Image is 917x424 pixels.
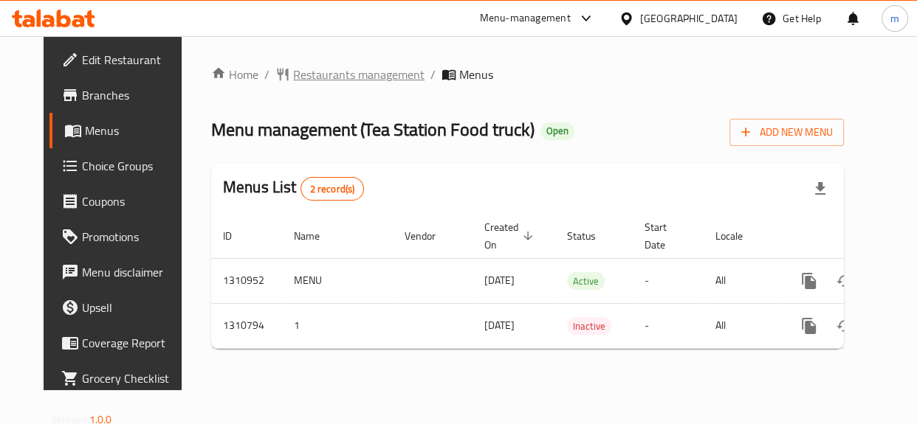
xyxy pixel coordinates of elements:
span: Menu management ( Tea Station Food truck ) [211,113,535,146]
span: Name [294,227,339,245]
li: / [264,66,269,83]
span: [DATE] [484,316,515,335]
span: Locale [715,227,762,245]
div: Active [567,272,605,290]
span: Upsell [82,299,185,316]
span: Active [567,273,605,290]
a: Edit Restaurant [49,42,196,77]
a: Coupons [49,184,196,219]
span: Open [540,125,574,137]
button: Change Status [827,308,862,344]
span: Restaurants management [293,66,425,83]
span: Vendor [405,227,455,245]
span: Menus [459,66,493,83]
a: Coverage Report [49,325,196,361]
a: Home [211,66,258,83]
td: 1 [282,303,393,348]
div: Menu-management [480,10,571,27]
td: - [633,303,704,348]
a: Promotions [49,219,196,254]
a: Restaurants management [275,66,425,83]
div: Open [540,122,574,140]
li: / [430,66,436,83]
h2: Menus List [223,176,364,201]
div: [GEOGRAPHIC_DATA] [640,10,738,27]
button: more [791,308,827,344]
td: MENU [282,258,393,303]
a: Menus [49,113,196,148]
a: Grocery Checklist [49,361,196,396]
a: Menu disclaimer [49,254,196,290]
td: 1310952 [211,258,282,303]
div: Inactive [567,317,611,335]
span: Promotions [82,228,185,246]
a: Upsell [49,290,196,325]
span: Created On [484,218,538,254]
button: Change Status [827,263,862,299]
div: Export file [803,171,838,206]
span: Coverage Report [82,334,185,352]
span: Status [567,227,615,245]
span: m [890,10,899,27]
a: Branches [49,77,196,113]
span: ID [223,227,251,245]
span: Choice Groups [82,157,185,175]
span: Coupons [82,192,185,210]
span: 2 record(s) [301,182,364,196]
span: Branches [82,86,185,104]
span: Menus [85,122,185,139]
td: - [633,258,704,303]
span: Inactive [567,318,611,335]
span: Menu disclaimer [82,263,185,281]
div: Total records count [300,177,365,201]
span: Add New Menu [741,123,832,142]
span: Start Date [645,218,686,254]
span: Edit Restaurant [82,51,185,69]
td: All [704,303,780,348]
button: Add New Menu [729,119,844,146]
span: [DATE] [484,271,515,290]
nav: breadcrumb [211,66,844,83]
span: Grocery Checklist [82,369,185,387]
td: 1310794 [211,303,282,348]
td: All [704,258,780,303]
a: Choice Groups [49,148,196,184]
button: more [791,263,827,299]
